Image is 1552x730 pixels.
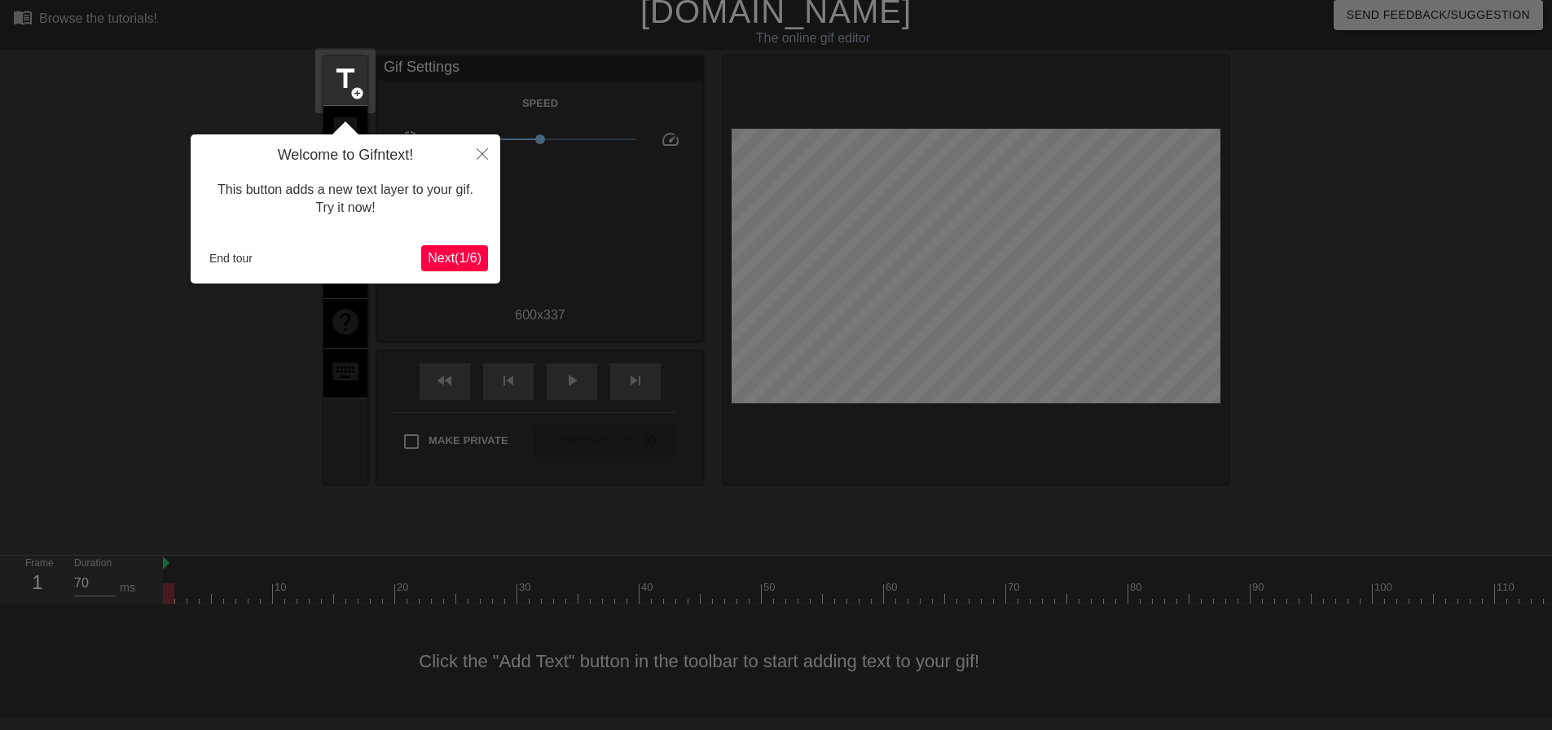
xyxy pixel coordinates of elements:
span: Next ( 1 / 6 ) [428,251,481,265]
button: Next [421,245,488,271]
button: End tour [203,246,259,270]
h4: Welcome to Gifntext! [203,147,488,165]
button: Close [464,134,500,172]
div: This button adds a new text layer to your gif. Try it now! [203,165,488,234]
